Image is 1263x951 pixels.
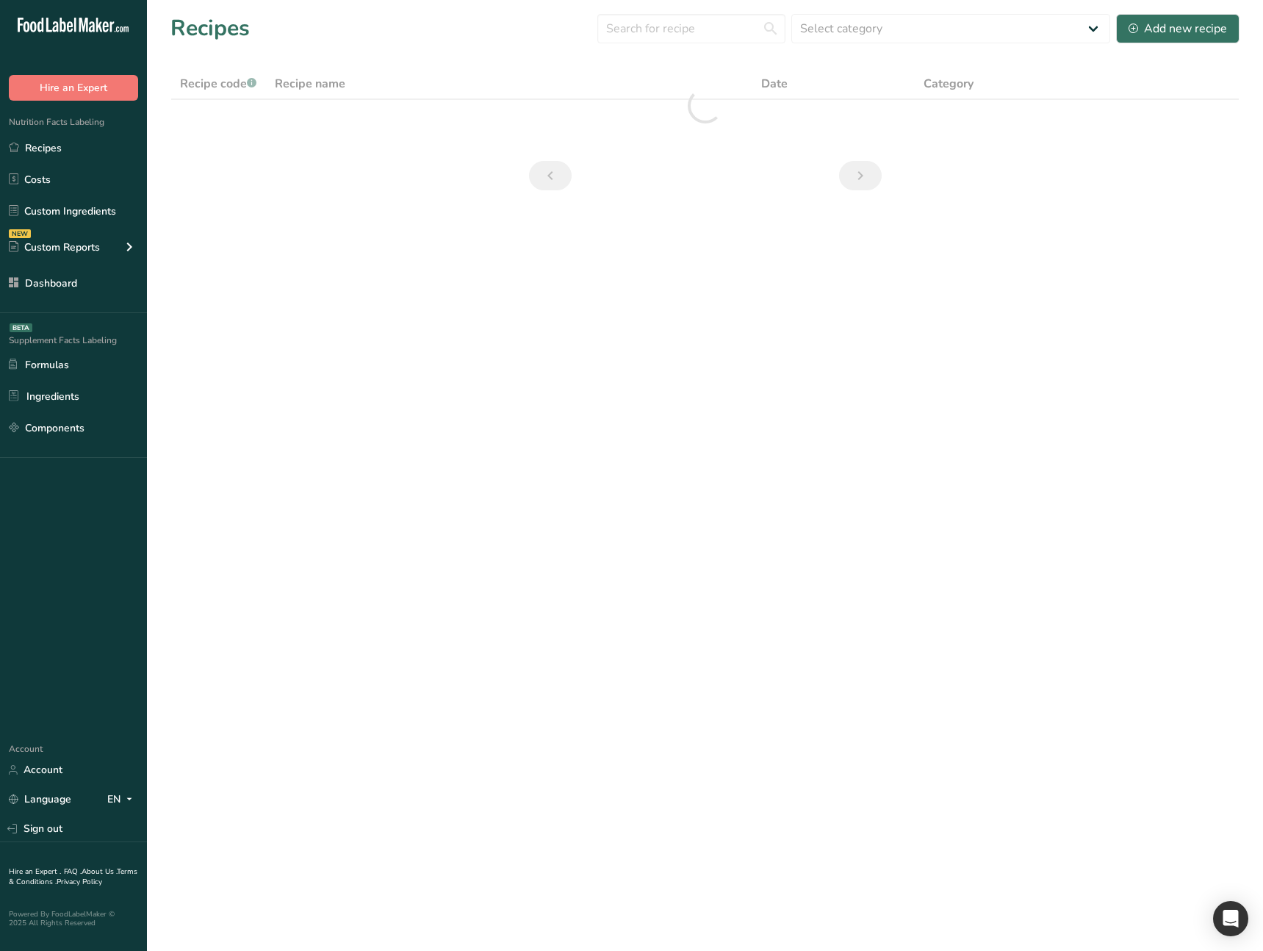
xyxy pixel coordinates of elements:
button: Hire an Expert [9,75,138,101]
div: Custom Reports [9,240,100,255]
a: Privacy Policy [57,877,102,887]
div: BETA [10,323,32,332]
div: Open Intercom Messenger [1213,901,1248,936]
div: Powered By FoodLabelMaker © 2025 All Rights Reserved [9,910,138,927]
a: Previous page [529,161,572,190]
a: Next page [839,161,882,190]
div: Add new recipe [1129,20,1227,37]
a: About Us . [82,866,117,877]
div: EN [107,791,138,808]
a: FAQ . [64,866,82,877]
a: Hire an Expert . [9,866,61,877]
input: Search for recipe [597,14,785,43]
button: Add new recipe [1116,14,1239,43]
a: Language [9,786,71,812]
div: NEW [9,229,31,238]
h1: Recipes [170,12,250,45]
a: Terms & Conditions . [9,866,137,887]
